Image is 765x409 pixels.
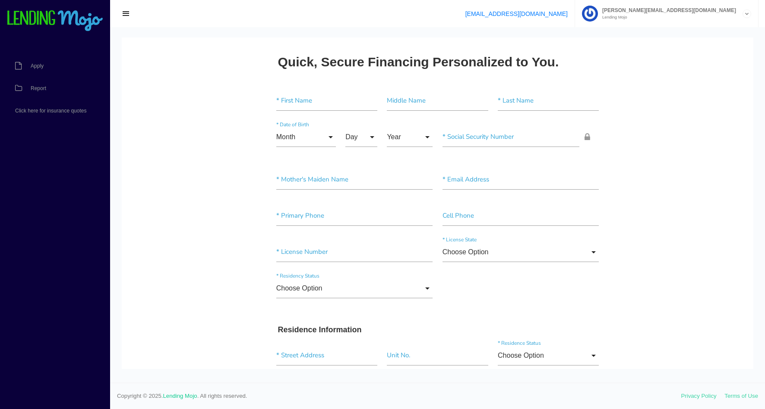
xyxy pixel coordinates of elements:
a: Lending Mojo [163,393,197,399]
span: Copyright © 2025. . All rights reserved. [117,392,681,400]
span: Apply [31,63,44,69]
span: [PERSON_NAME][EMAIL_ADDRESS][DOMAIN_NAME] [598,8,736,13]
span: Click here for insurance quotes [15,108,86,113]
h3: Residence Information [156,288,476,297]
img: logo-small.png [6,10,104,32]
span: Report [31,86,46,91]
small: Lending Mojo [598,15,736,19]
h2: Quick, Secure Financing Personalized to You. [156,17,437,31]
a: Privacy Policy [681,393,717,399]
img: Profile image [582,6,598,22]
a: Terms of Use [724,393,758,399]
a: [EMAIL_ADDRESS][DOMAIN_NAME] [465,10,568,17]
